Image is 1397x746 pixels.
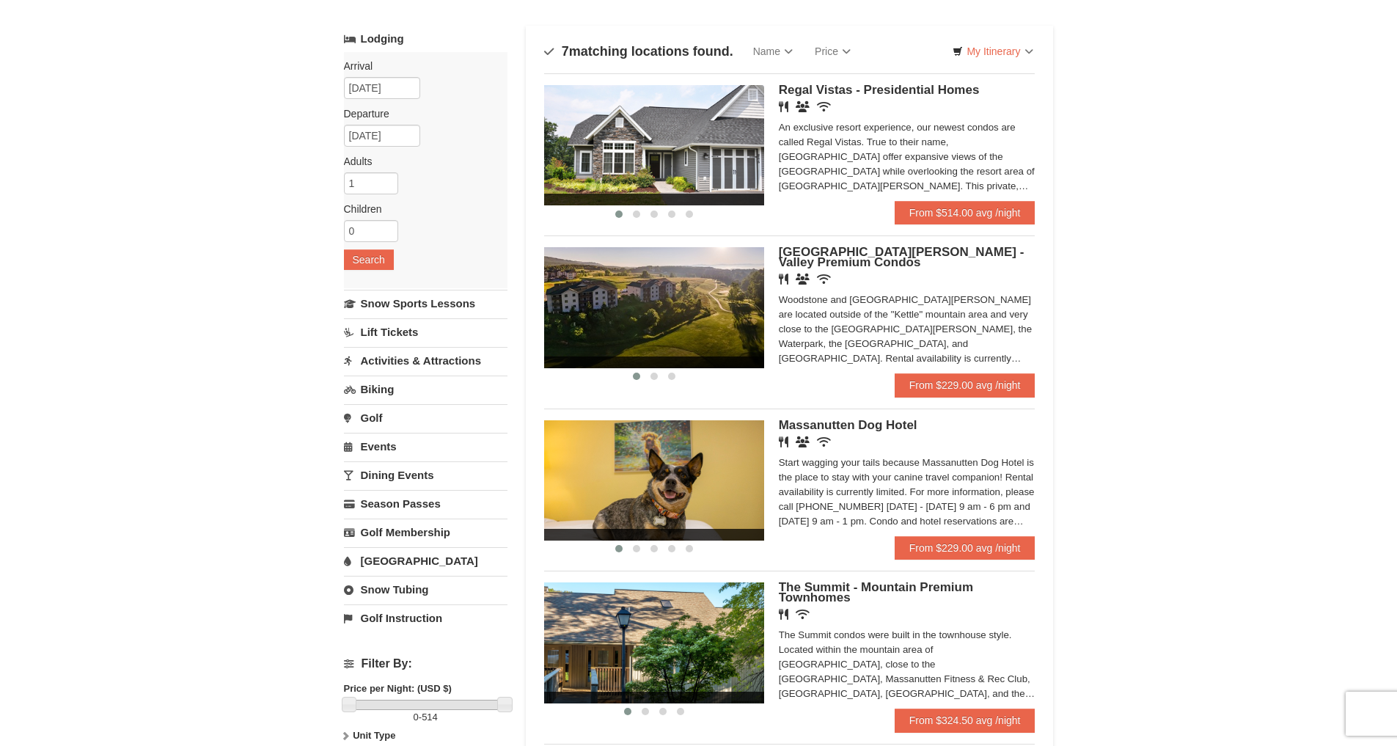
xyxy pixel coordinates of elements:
[344,519,507,546] a: Golf Membership
[779,628,1035,701] div: The Summit condos were built in the townhouse style. Located within the mountain area of [GEOGRAP...
[344,106,496,121] label: Departure
[779,245,1024,269] span: [GEOGRAPHIC_DATA][PERSON_NAME] - Valley Premium Condos
[544,44,733,59] h4: matching locations found.
[779,101,788,112] i: Restaurant
[344,26,507,52] a: Lodging
[779,609,788,620] i: Restaurant
[422,712,438,723] span: 514
[562,44,569,59] span: 7
[895,373,1035,397] a: From $229.00 avg /night
[817,436,831,447] i: Wireless Internet (free)
[895,709,1035,732] a: From $324.50 avg /night
[344,290,507,317] a: Snow Sports Lessons
[796,101,810,112] i: Banquet Facilities
[817,101,831,112] i: Wireless Internet (free)
[779,436,788,447] i: Restaurant
[344,657,507,670] h4: Filter By:
[779,83,980,97] span: Regal Vistas - Presidential Homes
[344,433,507,460] a: Events
[804,37,862,66] a: Price
[796,436,810,447] i: Banquet Facilities
[779,456,1035,529] div: Start wagging your tails because Massanutten Dog Hotel is the place to stay with your canine trav...
[943,40,1042,62] a: My Itinerary
[779,274,788,285] i: Restaurant
[779,580,973,604] span: The Summit - Mountain Premium Townhomes
[344,347,507,374] a: Activities & Attractions
[817,274,831,285] i: Wireless Internet (free)
[344,710,507,725] label: -
[796,274,810,285] i: Banquet Facilities
[344,604,507,632] a: Golf Instruction
[779,120,1035,194] div: An exclusive resort experience, our newest condos are called Regal Vistas. True to their name, [G...
[344,490,507,517] a: Season Passes
[779,418,917,432] span: Massanutten Dog Hotel
[344,202,496,216] label: Children
[344,376,507,403] a: Biking
[742,37,804,66] a: Name
[344,547,507,574] a: [GEOGRAPHIC_DATA]
[779,293,1035,366] div: Woodstone and [GEOGRAPHIC_DATA][PERSON_NAME] are located outside of the "Kettle" mountain area an...
[344,576,507,603] a: Snow Tubing
[895,201,1035,224] a: From $514.00 avg /night
[344,683,452,694] strong: Price per Night: (USD $)
[796,609,810,620] i: Wireless Internet (free)
[344,154,496,169] label: Adults
[414,712,419,723] span: 0
[344,461,507,489] a: Dining Events
[895,536,1035,560] a: From $229.00 avg /night
[353,730,395,741] strong: Unit Type
[344,404,507,431] a: Golf
[344,318,507,345] a: Lift Tickets
[344,59,496,73] label: Arrival
[344,249,394,270] button: Search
